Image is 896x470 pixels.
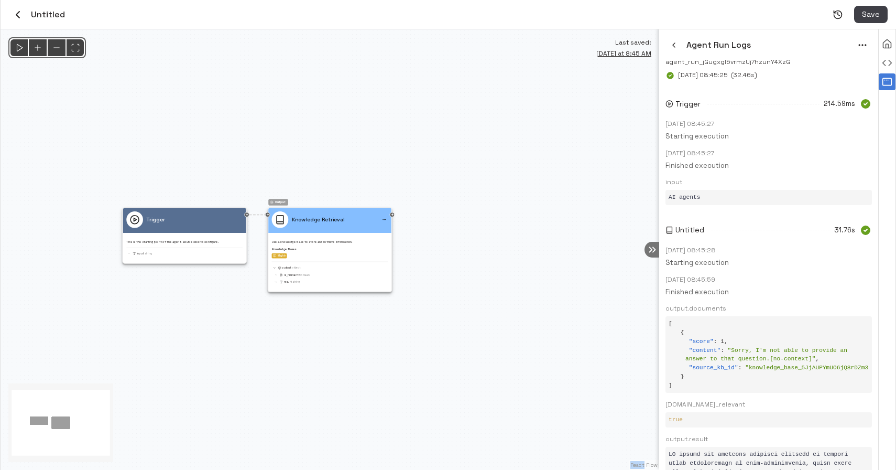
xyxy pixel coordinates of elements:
[596,48,651,59] span: Tue, Aug 19, 2025 08:45
[678,70,728,81] span: [DATE] 08:45:25
[380,216,388,223] button: menu
[720,338,724,345] span: 1
[669,194,700,200] span: AI agents
[879,73,895,90] div: View all agent runs
[665,399,872,410] span: [DOMAIN_NAME]_relevant
[879,36,895,52] div: Overall configuration and settings of the agent
[685,364,869,372] div: :
[665,177,872,188] span: input
[390,212,395,217] div: Drag to connect to next node or add new node
[689,365,738,371] span: " source_kb_id "
[665,57,872,68] span: agent_run_jGugxgI5vrmzUj7hzunY4XzG
[244,212,249,217] div: Drag to connect to next node or add new node
[292,216,345,223] p: Knowledge Retrieval
[268,207,392,292] div: Knowledge RetrievalmenuUse a knowledge base to store and retrieve information.Knowledge BasesMy k...
[630,462,658,468] a: React Flow attribution
[665,258,872,268] p: Starting execution
[615,37,651,48] span: Last saved:
[126,240,243,244] p: This is the starting point of the agent. Double click to configure.
[834,226,855,236] p: 31.76s
[146,216,165,223] p: Trigger
[278,254,286,257] p: My kb
[292,266,300,270] span: Object
[675,99,703,110] p: Trigger
[689,347,720,354] span: " content "
[268,199,288,206] div: API Output
[686,38,751,52] h6: Agent Run Logs
[275,200,286,204] p: Output
[685,346,869,364] div: : ,
[689,338,714,345] span: " score "
[675,225,707,236] p: Untitled
[665,434,872,445] span: output.result
[265,212,270,217] div: Drag to connect to dependent node
[272,240,388,244] p: Use a knowledge base to store and retrieve information.
[122,207,247,264] div: TriggerThis is the starting point of the agent. Double click to configure.The input to the agentS...
[284,280,292,284] p: The result of the query. In case the query is not relevant, this will be empty string.
[731,70,757,81] span: ( 32.46s )
[665,132,872,142] p: Starting execution
[665,287,872,297] p: Finished execution
[665,303,872,314] span: output.documents
[853,36,872,55] button: menu
[272,247,388,251] p: Knowledge Bases
[665,119,872,130] span: [DATE] 08:45:27
[665,245,872,256] span: [DATE] 08:45:28
[282,266,291,270] p: node response
[685,337,869,346] div: : ,
[685,347,851,362] span: " Sorry, I'm not able to provide an answer to that question.[no-context] "
[677,328,869,381] div: { }
[745,365,889,371] span: " knowledge_base_5JjAUPYmUO6jQ8rDZm3fuG5f "
[292,280,300,284] span: String
[665,161,872,171] p: Finished execution
[284,273,299,276] p: Whether the query is relevant to the knowledge base
[145,251,152,255] span: String
[669,416,683,423] span: true
[879,55,895,71] div: Configure a node
[137,252,144,255] p: The input to the agent
[669,319,869,390] div: [ ]
[824,99,855,109] p: 214.59ms
[665,274,872,285] span: [DATE] 08:45:59
[665,148,872,159] span: [DATE] 08:45:27
[299,273,310,277] span: Boolean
